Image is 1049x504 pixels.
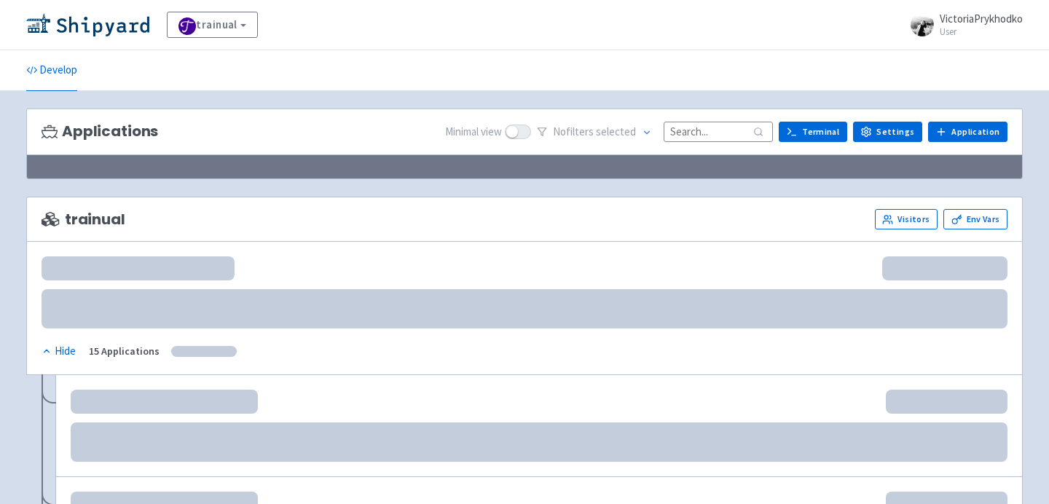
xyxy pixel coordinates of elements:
[167,12,258,38] a: trainual
[26,50,77,91] a: Develop
[875,209,938,229] a: Visitors
[596,125,636,138] span: selected
[42,343,76,360] div: Hide
[853,122,922,142] a: Settings
[940,12,1023,25] span: VictoriaPrykhodko
[940,27,1023,36] small: User
[42,211,125,228] span: trainual
[42,123,158,140] h3: Applications
[445,124,502,141] span: Minimal view
[928,122,1007,142] a: Application
[943,209,1007,229] a: Env Vars
[553,124,636,141] span: No filter s
[664,122,773,141] input: Search...
[779,122,847,142] a: Terminal
[42,343,77,360] button: Hide
[26,13,149,36] img: Shipyard logo
[902,13,1023,36] a: VictoriaPrykhodko User
[89,343,160,360] div: 15 Applications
